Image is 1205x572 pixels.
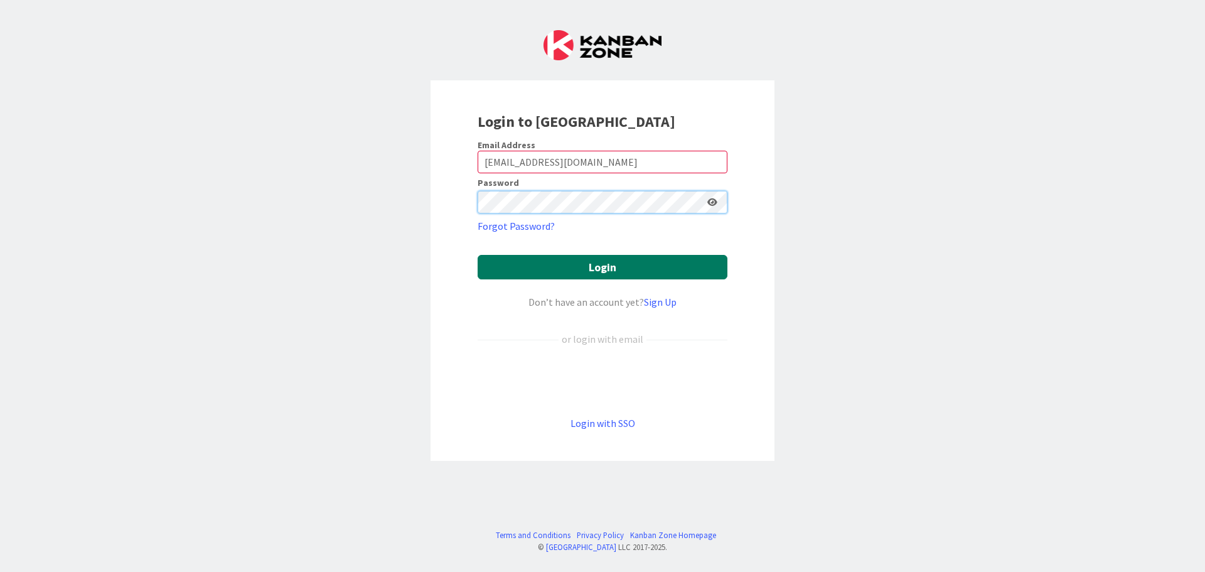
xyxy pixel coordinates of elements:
[490,541,716,553] div: © LLC 2017- 2025 .
[478,112,675,131] b: Login to [GEOGRAPHIC_DATA]
[478,139,535,151] label: Email Address
[471,367,734,395] iframe: Sign in with Google Button
[644,296,677,308] a: Sign Up
[546,542,616,552] a: [GEOGRAPHIC_DATA]
[559,332,646,347] div: or login with email
[577,529,624,541] a: Privacy Policy
[630,529,716,541] a: Kanban Zone Homepage
[478,219,555,234] a: Forgot Password?
[478,178,519,187] label: Password
[496,529,570,541] a: Terms and Conditions
[478,294,727,310] div: Don’t have an account yet?
[570,417,635,429] a: Login with SSO
[544,30,661,60] img: Kanban Zone
[478,255,727,279] button: Login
